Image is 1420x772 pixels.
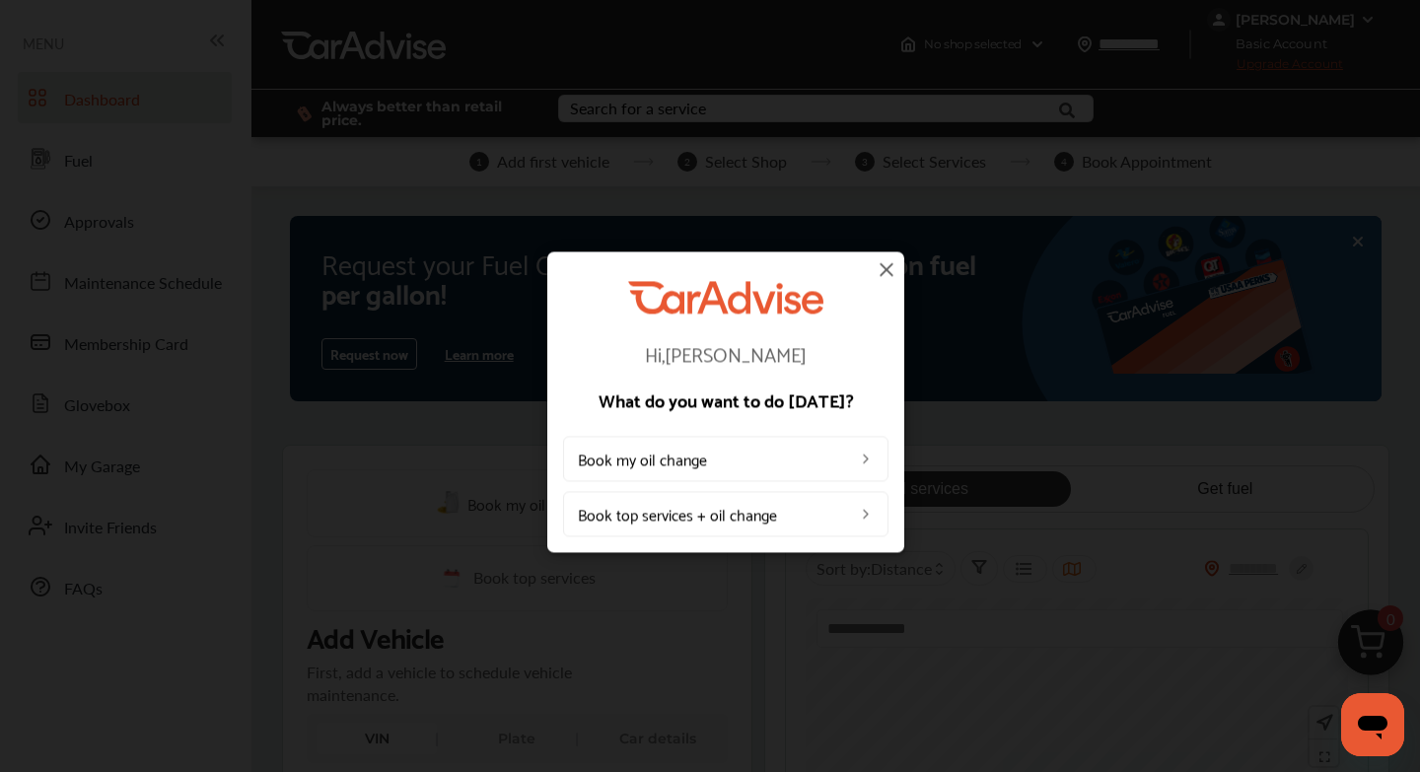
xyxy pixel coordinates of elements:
img: CarAdvise Logo [628,281,823,314]
p: Hi, [PERSON_NAME] [563,343,888,363]
a: Book top services + oil change [563,491,888,536]
a: Book my oil change [563,436,888,481]
img: left_arrow_icon.0f472efe.svg [858,451,874,466]
p: What do you want to do [DATE]? [563,390,888,408]
img: left_arrow_icon.0f472efe.svg [858,506,874,522]
img: close-icon.a004319c.svg [875,257,898,281]
iframe: Button to launch messaging window [1341,693,1404,756]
